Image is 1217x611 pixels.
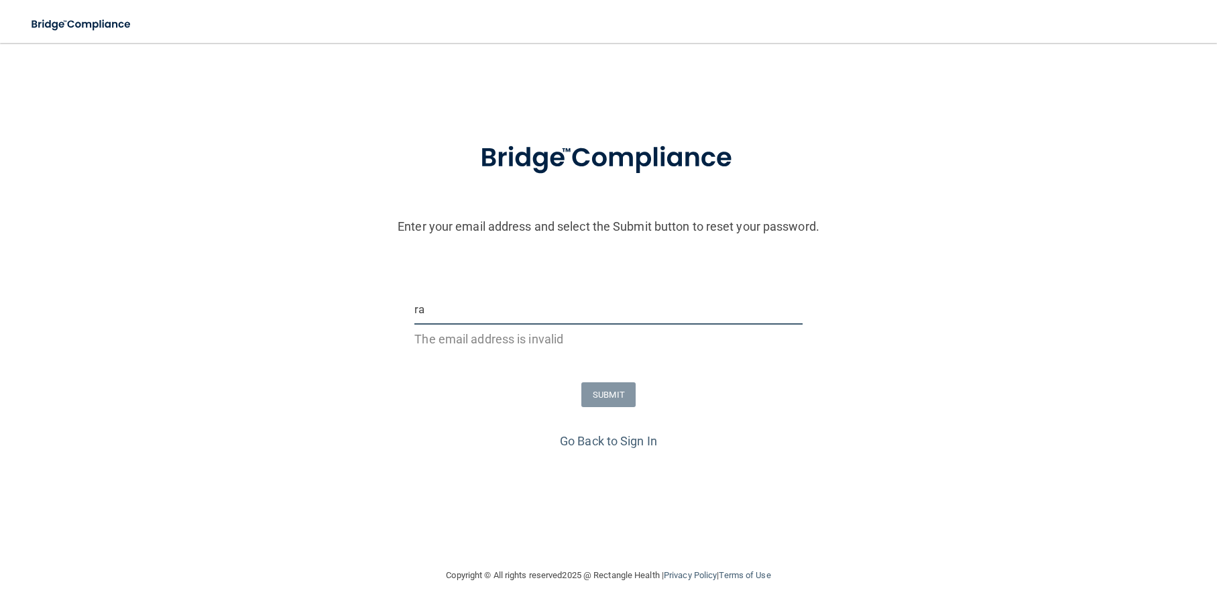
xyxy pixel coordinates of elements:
img: bridge_compliance_login_screen.278c3ca4.svg [453,123,765,193]
button: SUBMIT [581,382,636,407]
img: bridge_compliance_login_screen.278c3ca4.svg [20,11,143,38]
input: Email [414,294,802,325]
a: Privacy Policy [664,570,717,580]
div: Copyright © All rights reserved 2025 @ Rectangle Health | | [364,554,854,597]
a: Go Back to Sign In [560,434,657,448]
p: The email address is invalid [414,328,802,350]
a: Terms of Use [719,570,770,580]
